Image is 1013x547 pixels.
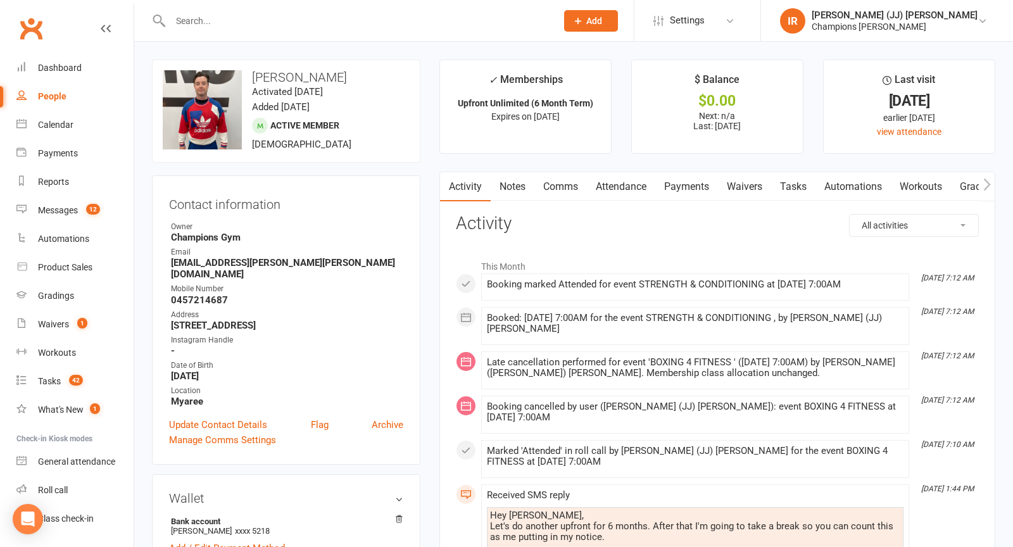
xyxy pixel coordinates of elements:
[16,476,134,505] a: Roll call
[38,485,68,495] div: Roll call
[171,246,403,258] div: Email
[171,294,403,306] strong: 0457214687
[38,376,61,386] div: Tasks
[487,446,903,467] div: Marked 'Attended' in roll call by [PERSON_NAME] (JJ) [PERSON_NAME] for the event BOXING 4 FITNESS...
[670,6,705,35] span: Settings
[16,225,134,253] a: Automations
[835,94,983,108] div: [DATE]
[38,405,84,415] div: What's New
[16,282,134,310] a: Gradings
[38,177,69,187] div: Reports
[311,417,329,432] a: Flag
[16,54,134,82] a: Dashboard
[487,279,903,290] div: Booking marked Attended for event STRENGTH & CONDITIONING at [DATE] 7:00AM
[16,139,134,168] a: Payments
[835,111,983,125] div: earlier [DATE]
[252,86,323,97] time: Activated [DATE]
[921,396,974,405] i: [DATE] 7:12 AM
[163,70,410,84] h3: [PERSON_NAME]
[171,283,403,295] div: Mobile Number
[38,120,73,130] div: Calendar
[491,172,534,201] a: Notes
[16,367,134,396] a: Tasks 42
[171,334,403,346] div: Instagram Handle
[564,10,618,32] button: Add
[38,319,69,329] div: Waivers
[171,517,397,526] strong: Bank account
[489,72,563,95] div: Memberships
[877,127,941,137] a: view attendance
[458,98,593,108] strong: Upfront Unlimited (6 Month Term)
[16,168,134,196] a: Reports
[16,396,134,424] a: What's New1
[38,205,78,215] div: Messages
[695,72,739,94] div: $ Balance
[270,120,339,130] span: Active member
[171,257,403,280] strong: [EMAIL_ADDRESS][PERSON_NAME][PERSON_NAME][DOMAIN_NAME]
[921,484,974,493] i: [DATE] 1:44 PM
[16,196,134,225] a: Messages 12
[38,148,78,158] div: Payments
[38,63,82,73] div: Dashboard
[16,505,134,533] a: Class kiosk mode
[90,403,100,414] span: 1
[643,111,791,131] p: Next: n/a Last: [DATE]
[921,440,974,449] i: [DATE] 7:10 AM
[489,74,497,86] i: ✓
[487,490,903,501] div: Received SMS reply
[252,101,310,113] time: Added [DATE]
[655,172,718,201] a: Payments
[38,262,92,272] div: Product Sales
[167,12,548,30] input: Search...
[163,70,242,149] img: image1727256863.png
[780,8,805,34] div: IR
[812,21,978,32] div: Champions [PERSON_NAME]
[15,13,47,44] a: Clubworx
[38,91,66,101] div: People
[16,310,134,339] a: Waivers 1
[891,172,951,201] a: Workouts
[235,526,270,536] span: xxxx 5218
[16,82,134,111] a: People
[456,214,979,234] h3: Activity
[171,320,403,331] strong: [STREET_ADDRESS]
[86,204,100,215] span: 12
[171,370,403,382] strong: [DATE]
[815,172,891,201] a: Automations
[16,111,134,139] a: Calendar
[169,192,403,211] h3: Contact information
[169,432,276,448] a: Manage Comms Settings
[921,273,974,282] i: [DATE] 7:12 AM
[171,360,403,372] div: Date of Birth
[643,94,791,108] div: $0.00
[77,318,87,329] span: 1
[38,456,115,467] div: General attendance
[921,307,974,316] i: [DATE] 7:12 AM
[587,172,655,201] a: Attendance
[586,16,602,26] span: Add
[13,504,43,534] div: Open Intercom Messenger
[38,291,74,301] div: Gradings
[169,417,267,432] a: Update Contact Details
[16,448,134,476] a: General attendance kiosk mode
[38,348,76,358] div: Workouts
[487,313,903,334] div: Booked: [DATE] 7:00AM for the event STRENGTH & CONDITIONING , by [PERSON_NAME] (JJ) [PERSON_NAME]
[372,417,403,432] a: Archive
[252,139,351,150] span: [DEMOGRAPHIC_DATA]
[440,172,491,201] a: Activity
[169,515,403,538] li: [PERSON_NAME]
[171,221,403,233] div: Owner
[16,253,134,282] a: Product Sales
[171,396,403,407] strong: Myaree
[487,357,903,379] div: Late cancellation performed for event 'BOXING 4 FITNESS ' ([DATE] 7:00AM) by [PERSON_NAME] ([PERS...
[718,172,771,201] a: Waivers
[883,72,935,94] div: Last visit
[38,234,89,244] div: Automations
[491,111,560,122] span: Expires on [DATE]
[921,351,974,360] i: [DATE] 7:12 AM
[171,232,403,243] strong: Champions Gym
[38,513,94,524] div: Class check-in
[171,309,403,321] div: Address
[171,345,403,356] strong: -
[69,375,83,386] span: 42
